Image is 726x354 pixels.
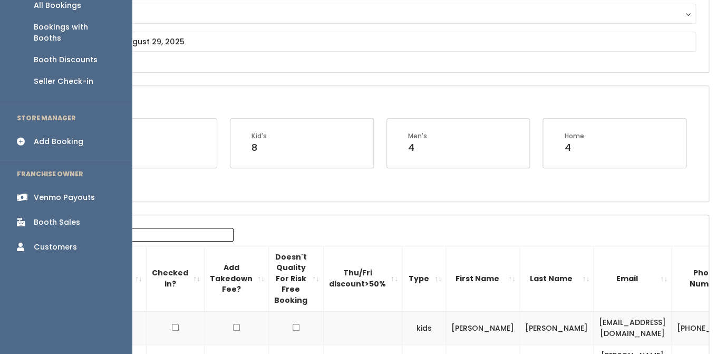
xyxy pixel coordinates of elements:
[77,8,686,20] div: Riverton
[446,246,520,311] th: First Name: activate to sort column ascending
[34,76,93,87] div: Seller Check-in
[34,242,77,253] div: Customers
[61,228,234,242] label: Search:
[251,141,267,155] div: 8
[520,311,594,345] td: [PERSON_NAME]
[408,131,427,141] div: Men's
[446,311,520,345] td: [PERSON_NAME]
[34,136,83,147] div: Add Booking
[205,246,269,311] th: Add Takedown Fee?: activate to sort column ascending
[67,32,696,52] input: August 23 - August 29, 2025
[594,311,672,345] td: [EMAIL_ADDRESS][DOMAIN_NAME]
[147,246,205,311] th: Checked in?: activate to sort column ascending
[251,131,267,141] div: Kid's
[564,141,584,155] div: 4
[34,192,95,203] div: Venmo Payouts
[34,217,80,228] div: Booth Sales
[34,22,115,44] div: Bookings with Booths
[99,228,234,242] input: Search:
[34,54,98,65] div: Booth Discounts
[520,246,594,311] th: Last Name: activate to sort column ascending
[67,4,696,24] button: Riverton
[594,246,672,311] th: Email: activate to sort column ascending
[402,311,446,345] td: kids
[324,246,402,311] th: Thu/Fri discount&gt;50%: activate to sort column ascending
[402,246,446,311] th: Type: activate to sort column ascending
[408,141,427,155] div: 4
[269,246,324,311] th: Doesn't Quality For Risk Free Booking : activate to sort column ascending
[564,131,584,141] div: Home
